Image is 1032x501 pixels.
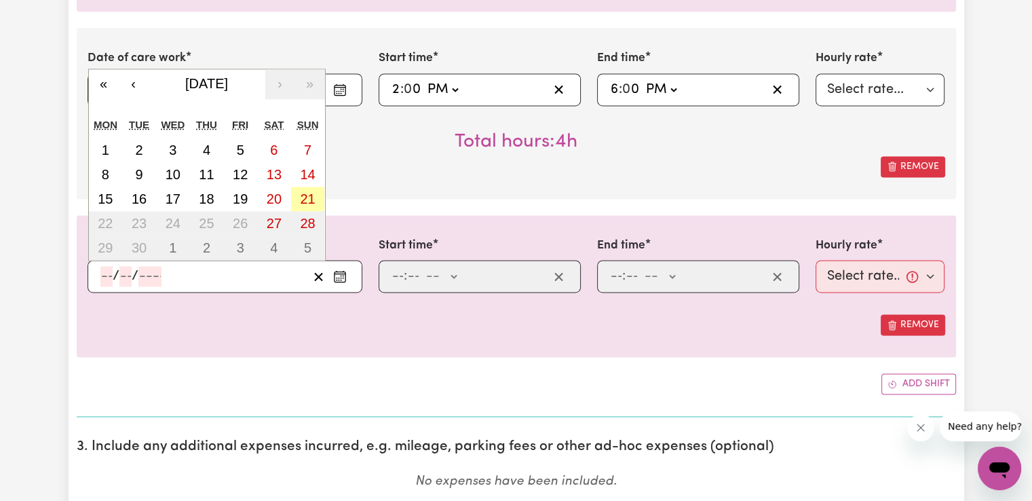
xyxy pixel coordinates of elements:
[407,266,419,286] input: --
[135,143,142,157] abbr: 2 September 2025
[267,191,282,206] abbr: 20 September 2025
[98,240,113,255] abbr: 29 September 2025
[626,266,638,286] input: --
[132,216,147,231] abbr: 23 September 2025
[102,167,109,182] abbr: 8 September 2025
[619,82,622,97] span: :
[610,266,622,286] input: --
[98,191,113,206] abbr: 15 September 2025
[190,211,224,236] button: 25 September 2025
[308,266,329,286] button: Clear date
[232,119,248,130] abbr: Friday
[122,211,156,236] button: 23 September 2025
[89,69,119,99] button: «
[77,439,956,456] h2: 3. Include any additional expenses incurred, e.g. mileage, parking fees or other ad-hoc expenses ...
[223,138,257,162] button: 5 September 2025
[223,211,257,236] button: 26 September 2025
[264,119,284,130] abbr: Saturday
[597,237,645,255] label: End time
[113,269,119,284] span: /
[166,216,180,231] abbr: 24 September 2025
[203,240,210,255] abbr: 2 October 2025
[190,138,224,162] button: 4 September 2025
[257,211,291,236] button: 27 September 2025
[816,237,877,255] label: Hourly rate
[100,266,113,286] input: --
[304,143,311,157] abbr: 7 September 2025
[88,50,186,67] label: Date of care work
[233,167,248,182] abbr: 12 September 2025
[597,50,645,67] label: End time
[267,216,282,231] abbr: 27 September 2025
[379,237,433,255] label: Start time
[291,236,325,260] button: 5 October 2025
[237,143,244,157] abbr: 5 September 2025
[132,269,138,284] span: /
[267,167,282,182] abbr: 13 September 2025
[122,138,156,162] button: 2 September 2025
[196,119,217,130] abbr: Thursday
[132,191,147,206] abbr: 16 September 2025
[156,187,190,211] button: 17 September 2025
[129,119,149,130] abbr: Tuesday
[270,143,278,157] abbr: 6 September 2025
[391,266,404,286] input: --
[623,79,639,100] input: --
[270,240,278,255] abbr: 4 October 2025
[881,156,945,177] button: Remove this shift
[190,236,224,260] button: 2 October 2025
[89,162,123,187] button: 8 September 2025
[89,187,123,211] button: 15 September 2025
[329,266,351,286] button: Enter the date of care work
[156,162,190,187] button: 10 September 2025
[940,411,1021,441] iframe: Message from company
[166,191,180,206] abbr: 17 September 2025
[199,216,214,231] abbr: 25 September 2025
[102,143,109,157] abbr: 1 September 2025
[190,187,224,211] button: 18 September 2025
[89,236,123,260] button: 29 September 2025
[329,79,351,100] button: Enter the date of care work
[291,211,325,236] button: 28 September 2025
[907,414,934,441] iframe: Close message
[297,119,319,130] abbr: Sunday
[257,187,291,211] button: 20 September 2025
[978,447,1021,490] iframe: Button to launch messaging window
[138,266,161,286] input: ----
[291,138,325,162] button: 7 September 2025
[199,191,214,206] abbr: 18 September 2025
[455,132,577,151] span: Total hours worked: 4 hours
[161,119,185,130] abbr: Wednesday
[223,162,257,187] button: 12 September 2025
[304,240,311,255] abbr: 5 October 2025
[122,187,156,211] button: 16 September 2025
[300,191,315,206] abbr: 21 September 2025
[881,314,945,335] button: Remove this shift
[169,143,176,157] abbr: 3 September 2025
[169,240,176,255] abbr: 1 October 2025
[415,475,617,487] em: No expenses have been included.
[404,83,412,96] span: 0
[257,138,291,162] button: 6 September 2025
[98,216,113,231] abbr: 22 September 2025
[119,266,132,286] input: --
[300,167,315,182] abbr: 14 September 2025
[156,236,190,260] button: 1 October 2025
[185,76,228,91] span: [DATE]
[199,167,214,182] abbr: 11 September 2025
[391,79,400,100] input: --
[404,79,421,100] input: --
[295,69,325,99] button: »
[881,373,956,394] button: Add another shift
[122,162,156,187] button: 9 September 2025
[610,79,619,100] input: --
[149,69,265,99] button: [DATE]
[94,119,117,130] abbr: Monday
[233,216,248,231] abbr: 26 September 2025
[291,187,325,211] button: 21 September 2025
[257,162,291,187] button: 13 September 2025
[156,138,190,162] button: 3 September 2025
[89,138,123,162] button: 1 September 2025
[816,50,877,67] label: Hourly rate
[135,167,142,182] abbr: 9 September 2025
